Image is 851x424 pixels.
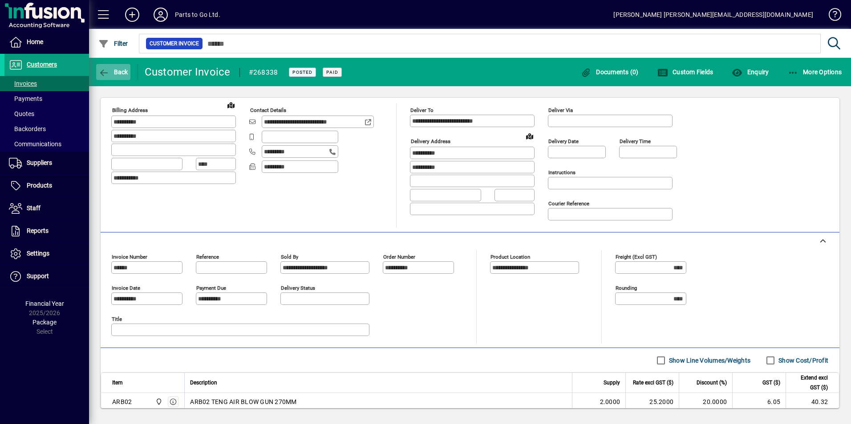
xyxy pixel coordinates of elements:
mat-label: Order number [383,254,415,260]
mat-label: Invoice number [112,254,147,260]
app-page-header-button: Back [89,64,138,80]
mat-label: Courier Reference [548,200,589,207]
span: Customer Invoice [150,39,199,48]
span: Backorders [9,125,46,132]
span: Documents (0) [581,68,639,76]
span: Discount (%) [697,378,727,388]
a: View on map [224,98,238,112]
span: Extend excl GST ($) [791,373,828,392]
a: Communications [4,136,89,152]
mat-label: Deliver To [410,107,434,113]
span: Custom Fields [657,68,713,76]
a: Reports [4,220,89,242]
a: Support [4,265,89,288]
label: Show Line Volumes/Weights [667,356,750,365]
span: GST ($) [762,378,780,388]
span: Settings [27,250,49,257]
span: Invoices [9,80,37,87]
span: Products [27,182,52,189]
span: Staff [27,204,41,212]
div: [PERSON_NAME] [PERSON_NAME][EMAIL_ADDRESS][DOMAIN_NAME] [613,8,813,22]
a: View on map [523,129,537,143]
span: Quotes [9,110,34,117]
a: Quotes [4,106,89,121]
mat-label: Payment due [196,285,226,291]
a: Products [4,175,89,197]
span: Supply [604,378,620,388]
span: Back [98,68,128,76]
mat-label: Product location [490,254,530,260]
label: Show Cost/Profit [777,356,828,365]
span: Financial Year [25,300,64,307]
mat-label: Delivery status [281,285,315,291]
mat-label: Title [112,316,122,322]
mat-label: Invoice date [112,285,140,291]
mat-label: Instructions [548,169,575,176]
div: ARB02 [112,397,132,406]
span: Support [27,272,49,280]
span: Package [32,319,57,326]
span: Communications [9,140,61,148]
span: Item [112,378,123,388]
td: 6.05 [732,393,786,411]
div: 25.2000 [631,397,673,406]
mat-label: Delivery time [620,138,651,144]
div: Parts to Go Ltd. [175,8,220,22]
mat-label: Delivery date [548,138,579,144]
button: Back [96,64,130,80]
span: Payments [9,95,42,102]
button: Filter [96,36,130,52]
span: Rate excl GST ($) [633,378,673,388]
a: Payments [4,91,89,106]
a: Staff [4,197,89,220]
mat-label: Freight (excl GST) [616,254,657,260]
a: Invoices [4,76,89,91]
span: 2.0000 [600,397,620,406]
a: Backorders [4,121,89,136]
span: Filter [98,40,128,47]
span: Posted [292,69,312,75]
a: Settings [4,243,89,265]
span: Paid [326,69,338,75]
div: Customer Invoice [145,65,231,79]
a: Suppliers [4,152,89,174]
td: 20.0000 [679,393,732,411]
td: 40.32 [786,393,839,411]
span: Description [190,378,217,388]
span: Enquiry [732,68,769,76]
mat-label: Deliver via [548,107,573,113]
span: Customers [27,61,57,68]
span: ARB02 TENG AIR BLOW GUN 270MM [190,397,296,406]
button: Profile [146,7,175,23]
span: DAE - Bulk Store [153,397,163,407]
span: More Options [788,68,842,76]
button: Documents (0) [579,64,641,80]
span: Suppliers [27,159,52,166]
button: Add [118,7,146,23]
span: Reports [27,227,49,234]
button: Custom Fields [655,64,716,80]
mat-label: Sold by [281,254,298,260]
button: Enquiry [729,64,771,80]
mat-label: Reference [196,254,219,260]
button: More Options [786,64,844,80]
span: Home [27,38,43,45]
mat-label: Rounding [616,285,637,291]
a: Knowledge Base [822,2,840,31]
div: #268338 [249,65,278,80]
a: Home [4,31,89,53]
